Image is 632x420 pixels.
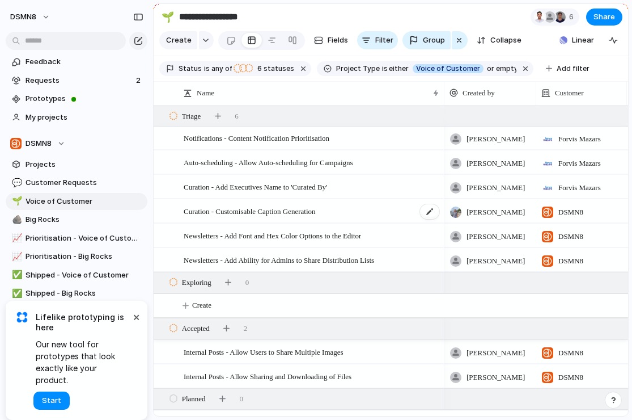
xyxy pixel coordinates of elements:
[569,11,577,23] span: 6
[184,180,327,193] span: Curation - Add Executives Name to 'Curated By'
[26,159,143,170] span: Projects
[42,395,61,406] span: Start
[26,251,143,262] span: Prioritisation - Big Rocks
[184,204,316,217] span: Curation - Customisable Caption Generation
[129,310,143,324] button: Dismiss
[184,229,361,242] span: Newsletters - Add Font and Hex Color Options to the Editor
[6,53,147,70] a: Feedback
[162,9,174,24] div: 🌱
[309,31,353,49] button: Fields
[182,393,206,405] span: Planned
[555,32,599,49] button: Linear
[204,64,210,74] span: is
[6,211,147,228] div: 🪨Big Rocks
[6,72,147,89] a: Requests2
[26,214,143,225] span: Big Rocks
[6,90,147,107] a: Prototypes
[184,131,329,144] span: Notifications - Content Notification Prioritisation
[36,312,130,333] span: Lifelike prototyping is here
[10,270,22,281] button: ✅
[410,62,519,75] button: Voice of Customeror empty
[558,133,601,145] span: Forvis Mazars
[6,174,147,191] a: 💬Customer Requests
[166,35,192,46] span: Create
[10,288,22,299] button: ✅
[5,8,56,26] button: DSMN8
[182,277,211,288] span: Exploring
[466,372,525,383] span: [PERSON_NAME]
[466,158,525,169] span: [PERSON_NAME]
[555,87,584,99] span: Customer
[184,156,353,169] span: Auto-scheduling - Allow Auto-scheduling for Campaigns
[490,35,521,46] span: Collapse
[466,255,525,267] span: [PERSON_NAME]
[10,214,22,225] button: 🪨
[10,11,36,23] span: DSMN8
[245,277,249,288] span: 0
[6,109,147,126] a: My projects
[240,393,244,405] span: 0
[472,31,526,49] button: Collapse
[184,253,374,266] span: Newsletters - Add Ability for Admins to Share Distribution Lists
[380,62,412,75] button: iseither
[210,64,232,74] span: any of
[26,75,133,86] span: Requests
[557,64,589,74] span: Add filter
[26,196,143,207] span: Voice of Customer
[159,8,177,26] button: 🌱
[357,31,398,49] button: Filter
[26,138,52,149] span: DSMN8
[26,270,143,281] span: Shipped - Voice of Customer
[179,64,202,74] span: Status
[182,111,201,122] span: Triage
[416,64,480,74] span: Voice of Customer
[10,251,22,262] button: 📈
[6,156,147,173] a: Projects
[244,323,248,334] span: 2
[136,75,143,86] span: 2
[466,231,525,242] span: [PERSON_NAME]
[26,233,143,244] span: Prioritisation - Voice of Customer
[26,93,143,104] span: Prototypes
[12,213,20,226] div: 🪨
[254,64,264,73] span: 6
[10,233,22,244] button: 📈
[382,64,388,74] span: is
[558,255,583,267] span: DSMN8
[26,288,143,299] span: Shipped - Big Rocks
[6,230,147,247] a: 📈Prioritisation - Voice of Customer
[26,177,143,188] span: Customer Requests
[558,347,583,359] span: DSMN8
[485,64,516,74] span: or empty
[26,56,143,68] span: Feedback
[12,250,20,263] div: 📈
[466,347,525,359] span: [PERSON_NAME]
[235,111,239,122] span: 6
[558,207,583,218] span: DSMN8
[466,182,525,194] span: [PERSON_NAME]
[6,135,147,152] button: DSMN8
[539,61,596,77] button: Add filter
[10,196,22,207] button: 🌱
[12,287,20,300] div: ✅
[202,62,234,75] button: isany of
[12,232,20,245] div: 📈
[184,369,351,383] span: Internal Posts - Allow Sharing and Downloading of Files
[159,31,197,49] button: Create
[558,158,601,169] span: Forvis Mazars
[197,87,214,99] span: Name
[6,193,147,210] a: 🌱Voice of Customer
[26,112,143,123] span: My projects
[6,248,147,265] a: 📈Prioritisation - Big Rocks
[192,300,211,311] span: Create
[12,268,20,282] div: ✅
[12,177,20,190] div: 💬
[254,64,294,74] span: statuses
[6,285,147,302] a: ✅Shipped - Big Rocks
[36,338,130,386] span: Our new tool for prototypes that look exactly like your product.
